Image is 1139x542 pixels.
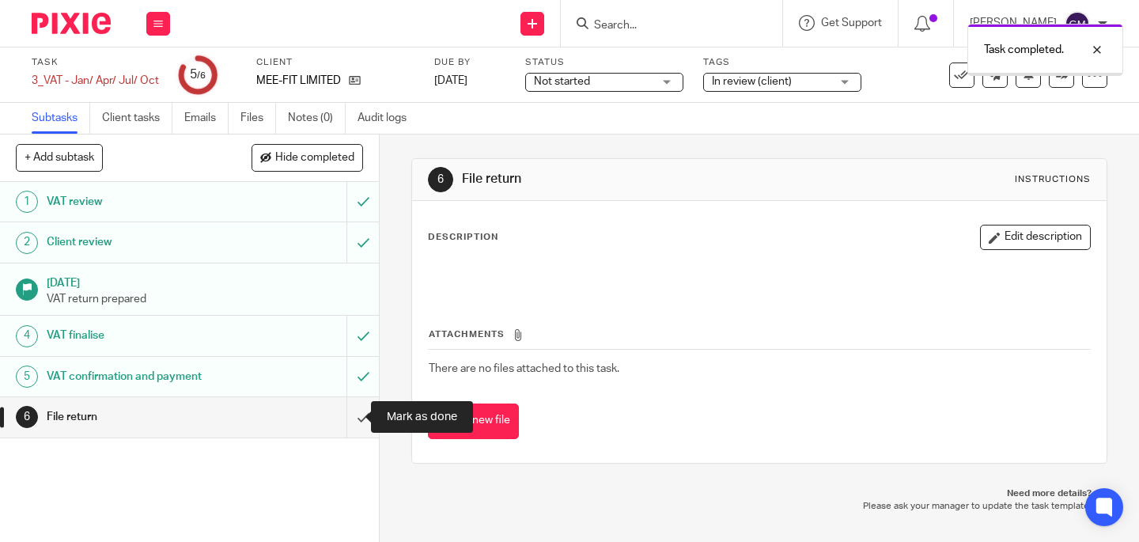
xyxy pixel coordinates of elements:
[427,487,1092,500] p: Need more details?
[16,144,103,171] button: + Add subtask
[462,171,793,188] h1: File return
[712,76,792,87] span: In review (client)
[980,225,1091,250] button: Edit description
[428,167,453,192] div: 6
[984,42,1064,58] p: Task completed.
[358,103,418,134] a: Audit logs
[256,56,414,69] label: Client
[47,271,363,291] h1: [DATE]
[32,73,159,89] div: 3_VAT - Jan/ Apr/ Jul/ Oct
[434,56,505,69] label: Due by
[434,75,467,86] span: [DATE]
[190,66,206,84] div: 5
[47,190,237,214] h1: VAT review
[47,230,237,254] h1: Client review
[256,73,341,89] p: MEE-FIT LIMITED
[288,103,346,134] a: Notes (0)
[252,144,363,171] button: Hide completed
[32,56,159,69] label: Task
[534,76,590,87] span: Not started
[47,324,237,347] h1: VAT finalise
[16,406,38,428] div: 6
[1015,173,1091,186] div: Instructions
[16,366,38,388] div: 5
[184,103,229,134] a: Emails
[32,103,90,134] a: Subtasks
[428,231,498,244] p: Description
[427,500,1092,513] p: Please ask your manager to update the task template.
[428,404,519,439] button: Attach new file
[16,325,38,347] div: 4
[16,232,38,254] div: 2
[240,103,276,134] a: Files
[47,291,363,307] p: VAT return prepared
[429,363,619,374] span: There are no files attached to this task.
[102,103,172,134] a: Client tasks
[275,152,354,165] span: Hide completed
[47,365,237,388] h1: VAT confirmation and payment
[1065,11,1090,36] img: svg%3E
[16,191,38,213] div: 1
[525,56,683,69] label: Status
[197,71,206,80] small: /6
[429,330,505,339] span: Attachments
[32,13,111,34] img: Pixie
[47,405,237,429] h1: File return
